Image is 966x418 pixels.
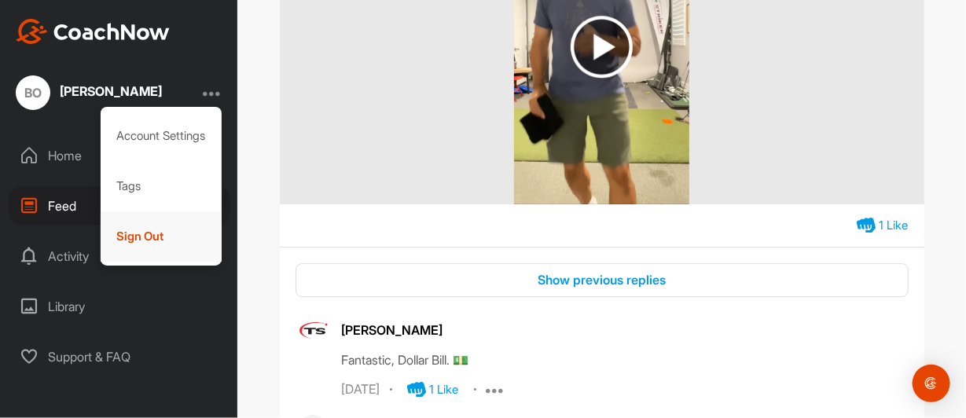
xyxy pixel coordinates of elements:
div: Home [9,136,230,175]
div: 1 Like [430,381,459,399]
div: Account Settings [101,111,222,161]
div: Sign Out [101,211,222,262]
div: Support & FAQ [9,337,230,376]
div: Fantastic, Dollar Bill. 💵 [342,350,909,369]
button: Show previous replies [296,263,909,297]
div: Open Intercom Messenger [913,365,950,402]
div: [DATE] [342,382,380,398]
div: [PERSON_NAME] [342,321,909,339]
div: Library [9,287,230,326]
div: BO [16,75,50,110]
div: Activity [9,236,230,276]
img: CoachNow [16,19,170,44]
div: Tags [101,161,222,211]
div: Show previous replies [308,270,896,289]
img: avatar [296,313,330,348]
img: play [571,16,633,78]
div: Feed [9,186,230,225]
div: [PERSON_NAME] [60,85,162,97]
div: 1 Like [880,217,909,235]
